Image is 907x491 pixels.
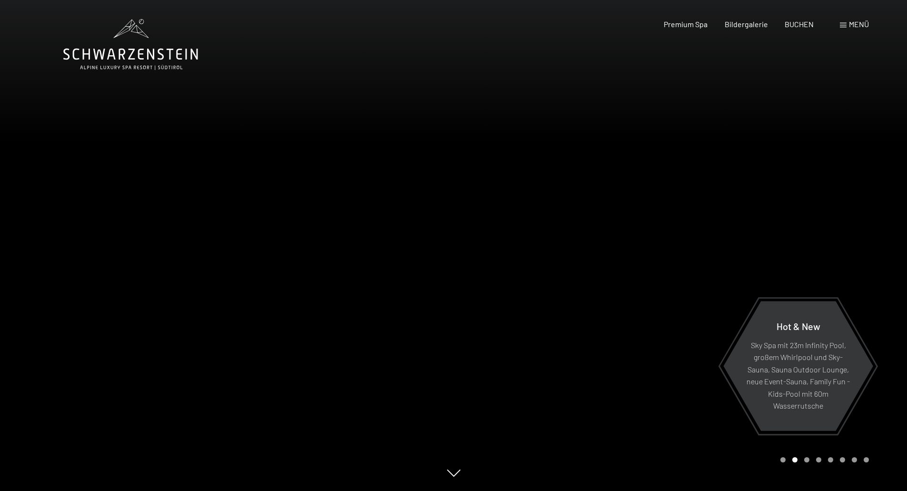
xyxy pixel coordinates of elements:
[725,20,768,29] a: Bildergalerie
[849,20,869,29] span: Menü
[840,457,845,462] div: Carousel Page 6
[785,20,814,29] a: BUCHEN
[747,339,850,412] p: Sky Spa mit 23m Infinity Pool, großem Whirlpool und Sky-Sauna, Sauna Outdoor Lounge, neue Event-S...
[804,457,809,462] div: Carousel Page 3
[723,301,874,431] a: Hot & New Sky Spa mit 23m Infinity Pool, großem Whirlpool und Sky-Sauna, Sauna Outdoor Lounge, ne...
[777,457,869,462] div: Carousel Pagination
[828,457,833,462] div: Carousel Page 5
[664,20,708,29] a: Premium Spa
[777,320,820,331] span: Hot & New
[816,457,821,462] div: Carousel Page 4
[792,457,797,462] div: Carousel Page 2 (Current Slide)
[852,457,857,462] div: Carousel Page 7
[864,457,869,462] div: Carousel Page 8
[780,457,786,462] div: Carousel Page 1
